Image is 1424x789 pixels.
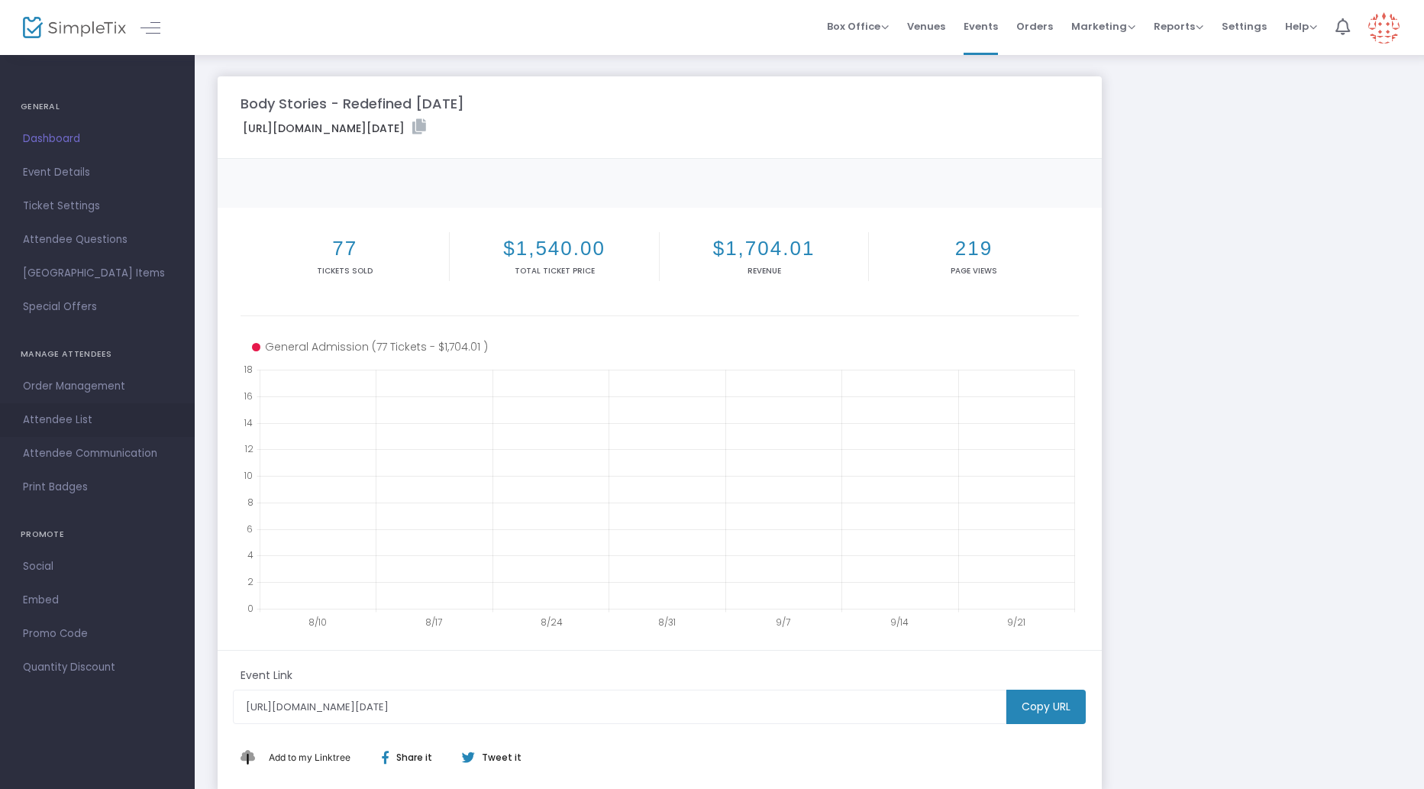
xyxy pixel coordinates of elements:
[907,7,945,46] span: Venues
[21,92,174,122] h4: GENERAL
[241,668,292,684] m-panel-subtitle: Event Link
[244,443,253,456] text: 12
[241,750,265,765] img: linktree
[1006,690,1086,724] m-button: Copy URL
[872,265,1075,276] p: Page Views
[247,522,253,535] text: 6
[243,119,426,137] label: [URL][DOMAIN_NAME][DATE]
[23,444,172,464] span: Attendee Communication
[23,624,172,644] span: Promo Code
[23,264,172,283] span: [GEOGRAPHIC_DATA] Items
[964,7,998,46] span: Events
[244,416,253,429] text: 14
[827,19,889,34] span: Box Office
[269,752,350,763] span: Add to my Linktree
[247,496,253,509] text: 8
[23,410,172,430] span: Attendee List
[308,616,327,629] text: 8/10
[247,602,253,615] text: 0
[23,557,172,577] span: Social
[23,658,172,677] span: Quantity Discount
[23,377,172,396] span: Order Management
[1071,19,1135,34] span: Marketing
[663,265,865,276] p: Revenue
[447,751,529,765] div: Tweet it
[1222,7,1267,46] span: Settings
[247,549,253,562] text: 4
[890,616,909,629] text: 9/14
[23,129,172,149] span: Dashboard
[453,265,655,276] p: Total Ticket Price
[1285,19,1317,34] span: Help
[23,297,172,317] span: Special Offers
[776,616,790,629] text: 9/7
[247,575,253,588] text: 2
[241,93,464,114] m-panel-title: Body Stories - Redefined [DATE]
[425,616,442,629] text: 8/17
[366,751,461,765] div: Share it
[23,590,172,610] span: Embed
[23,230,172,250] span: Attendee Questions
[1007,616,1025,629] text: 9/21
[21,339,174,370] h4: MANAGE ATTENDEES
[244,265,446,276] p: Tickets sold
[663,237,865,260] h2: $1,704.01
[23,163,172,183] span: Event Details
[265,739,354,776] button: Add This to My Linktree
[244,469,253,482] text: 10
[244,390,253,403] text: 16
[1154,19,1203,34] span: Reports
[453,237,655,260] h2: $1,540.00
[244,237,446,260] h2: 77
[1016,7,1053,46] span: Orders
[23,477,172,497] span: Print Badges
[541,616,563,629] text: 8/24
[244,363,253,376] text: 18
[21,519,174,550] h4: PROMOTE
[658,616,676,629] text: 8/31
[872,237,1075,260] h2: 219
[23,196,172,216] span: Ticket Settings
